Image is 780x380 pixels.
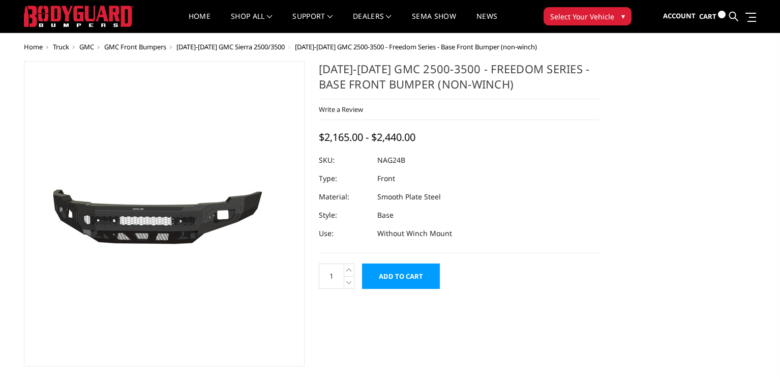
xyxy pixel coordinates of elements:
[663,3,696,30] a: Account
[377,224,452,243] dd: Without Winch Mount
[189,13,211,33] a: Home
[319,188,370,206] dt: Material:
[176,42,285,51] a: [DATE]-[DATE] GMC Sierra 2500/3500
[476,13,497,33] a: News
[24,42,43,51] a: Home
[699,12,716,21] span: Cart
[663,11,696,20] span: Account
[104,42,166,51] a: GMC Front Bumpers
[377,188,441,206] dd: Smooth Plate Steel
[353,13,392,33] a: Dealers
[53,42,69,51] a: Truck
[377,169,395,188] dd: Front
[292,13,333,33] a: Support
[231,13,272,33] a: shop all
[319,224,370,243] dt: Use:
[24,6,133,27] img: BODYGUARD BUMPERS
[319,105,363,114] a: Write a Review
[544,7,632,25] button: Select Your Vehicle
[377,151,405,169] dd: NAG24B
[412,13,456,33] a: SEMA Show
[319,151,370,169] dt: SKU:
[621,11,625,21] span: ▾
[550,11,614,22] span: Select Your Vehicle
[699,3,726,31] a: Cart
[295,42,537,51] span: [DATE]-[DATE] GMC 2500-3500 - Freedom Series - Base Front Bumper (non-winch)
[37,154,291,273] img: 2024-2025 GMC 2500-3500 - Freedom Series - Base Front Bumper (non-winch)
[362,264,440,289] input: Add to Cart
[319,169,370,188] dt: Type:
[377,206,394,224] dd: Base
[319,61,599,99] h1: [DATE]-[DATE] GMC 2500-3500 - Freedom Series - Base Front Bumper (non-winch)
[319,130,415,144] span: $2,165.00 - $2,440.00
[319,206,370,224] dt: Style:
[79,42,94,51] a: GMC
[24,61,305,366] a: 2024-2025 GMC 2500-3500 - Freedom Series - Base Front Bumper (non-winch)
